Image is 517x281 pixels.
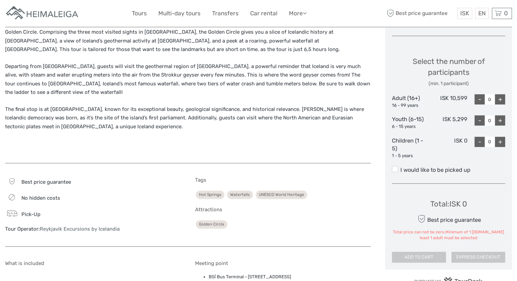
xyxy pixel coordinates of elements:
[5,260,181,266] h5: What is included
[5,5,80,22] img: Apartments in Reykjavik
[392,123,430,130] div: 6 - 15 years
[503,10,509,17] span: 0
[416,213,481,225] div: Best price guarantee
[475,94,485,104] div: -
[392,56,505,87] div: Select the number of participants
[392,115,430,130] div: Youth (6-15)
[392,166,505,174] label: I would like to be picked up
[195,206,371,213] h5: Attractions
[392,252,446,263] button: ADD TO CART
[392,102,430,109] div: 16 - 99 years
[392,229,505,241] div: Total price can not be zero.Minimum of 1 [DOMAIN_NAME] least 1 adult must be selected
[430,115,467,130] div: ISK 5,299
[21,195,60,201] span: No hidden costs
[460,10,469,17] span: ISK
[40,226,120,232] a: Reykjavik Excursions by Icelandia
[475,137,485,147] div: -
[392,94,430,109] div: Adult (16+)
[209,273,371,281] li: BSÍ Bus Terminal - [STREET_ADDRESS]
[10,12,77,17] p: We're away right now. Please check back later!
[475,115,485,126] div: -
[21,211,40,217] span: Pick-Up
[475,8,489,19] div: EN
[385,8,455,19] span: Best price guarantee
[5,105,371,131] p: The final stop is at [GEOGRAPHIC_DATA], known for its exceptional beauty, geological significance...
[392,80,505,87] div: (min. 1 participant)
[195,260,371,266] h5: Meeting point
[392,153,430,159] div: 1 - 5 years
[158,9,201,18] a: Multi-day tours
[5,62,371,97] p: Departing from [GEOGRAPHIC_DATA], guests will visit the geothermal region of [GEOGRAPHIC_DATA], a...
[495,115,505,126] div: +
[451,252,505,263] button: EXPRESS CHECKOUT
[392,137,430,159] div: Children (1 - 5)
[5,19,371,54] p: If you ask a local which tour you should take if you want a taste of [GEOGRAPHIC_DATA] near [GEOG...
[21,179,71,185] span: Best price guarantee
[430,199,467,209] div: Total : ISK 0
[495,94,505,104] div: +
[227,191,253,199] a: Waterfalls
[289,9,307,18] a: More
[430,137,467,159] div: ISK 0
[256,191,307,199] a: UNESCO World Heritage
[250,9,277,18] a: Car rental
[5,226,181,233] div: Tour Operator:
[196,191,224,199] a: Hot Springs
[495,137,505,147] div: +
[430,94,467,109] div: ISK 10,599
[78,11,86,19] button: Open LiveChat chat widget
[196,220,227,229] a: Golden Circle
[132,9,147,18] a: Tours
[212,9,239,18] a: Transfers
[195,177,371,183] h5: Tags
